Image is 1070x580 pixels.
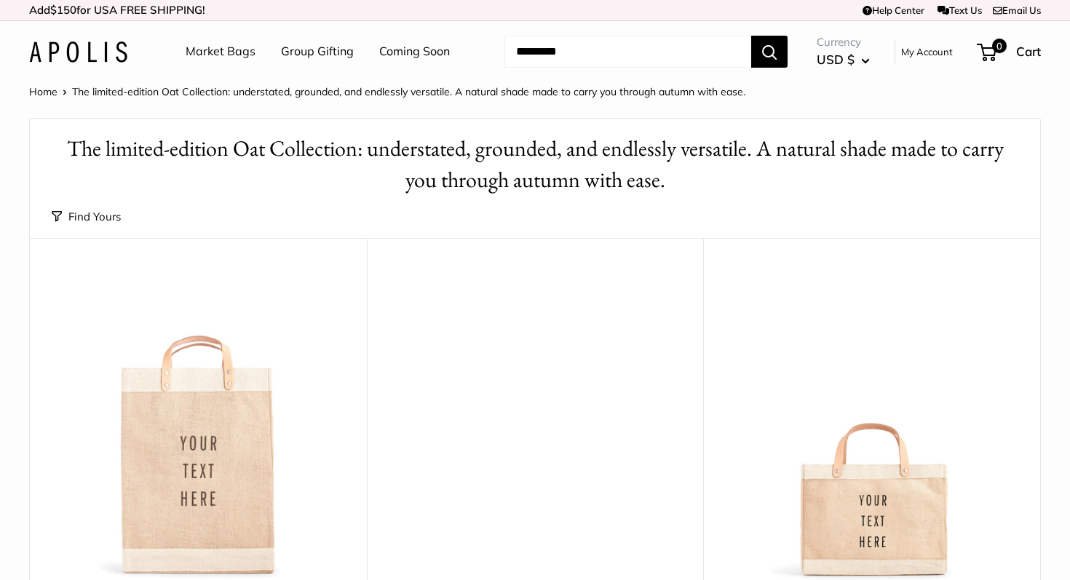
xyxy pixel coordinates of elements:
a: Home [29,85,58,98]
span: $150 [50,3,76,17]
span: USD $ [817,52,855,67]
input: Search... [504,36,751,68]
span: Currency [817,32,870,52]
a: Text Us [938,4,982,16]
h1: The limited-edition Oat Collection: understated, grounded, and endlessly versatile. A natural sha... [52,133,1018,196]
a: Coming Soon [379,41,450,63]
span: 0 [992,39,1007,53]
span: The limited-edition Oat Collection: understated, grounded, and endlessly versatile. A natural sha... [72,85,745,98]
nav: Breadcrumb [29,82,745,101]
a: Help Center [863,4,924,16]
a: 0 Cart [978,40,1041,63]
button: Search [751,36,788,68]
span: Cart [1016,44,1041,59]
a: Market Bags [186,41,255,63]
a: Email Us [993,4,1041,16]
img: Apolis [29,41,127,63]
button: USD $ [817,48,870,71]
a: Group Gifting [281,41,354,63]
button: Find Yours [52,207,121,227]
a: My Account [901,43,953,60]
